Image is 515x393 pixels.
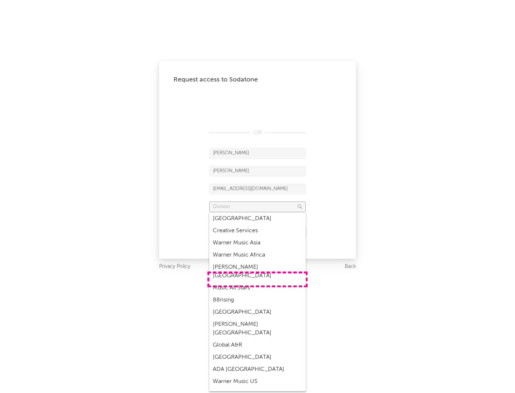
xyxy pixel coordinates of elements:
[345,262,356,271] a: Back
[209,237,306,249] div: Warner Music Asia
[209,129,306,137] div: OR
[209,294,306,306] div: 88rising
[209,249,306,261] div: Warner Music Africa
[209,339,306,351] div: Global A&R
[209,351,306,363] div: [GEOGRAPHIC_DATA]
[209,306,306,318] div: [GEOGRAPHIC_DATA]
[209,318,306,339] div: [PERSON_NAME] [GEOGRAPHIC_DATA]
[209,261,306,282] div: [PERSON_NAME] [GEOGRAPHIC_DATA]
[209,375,306,388] div: Warner Music US
[209,363,306,375] div: ADA [GEOGRAPHIC_DATA]
[209,166,306,176] input: Last Name
[209,213,306,225] div: [GEOGRAPHIC_DATA]
[209,282,306,294] div: Music All Stars
[209,148,306,159] input: First Name
[209,202,306,212] input: Division
[173,75,342,84] div: Request access to Sodatone
[159,262,190,271] a: Privacy Policy
[209,184,306,194] input: Email
[209,225,306,237] div: Creative Services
